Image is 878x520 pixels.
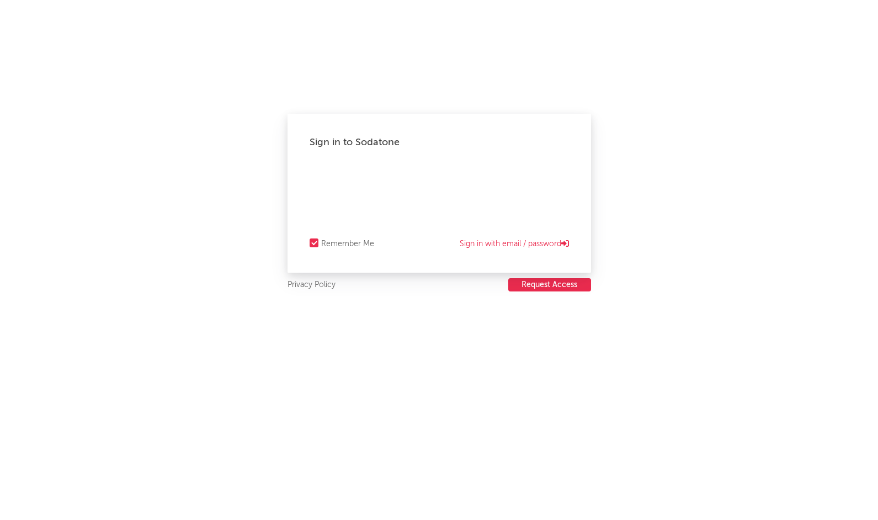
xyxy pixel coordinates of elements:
[321,237,374,251] div: Remember Me
[508,278,591,291] button: Request Access
[460,237,569,251] a: Sign in with email / password
[310,136,569,149] div: Sign in to Sodatone
[288,278,336,292] a: Privacy Policy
